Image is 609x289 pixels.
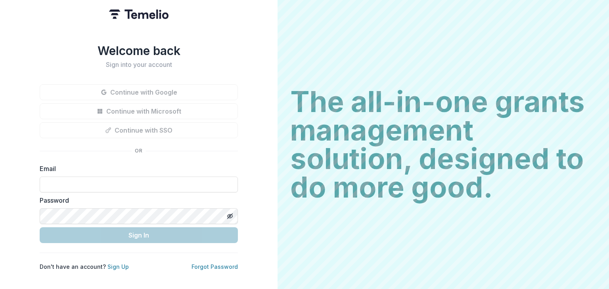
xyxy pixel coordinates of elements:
label: Password [40,196,233,205]
button: Sign In [40,227,238,243]
a: Sign Up [107,263,129,270]
img: Temelio [109,10,169,19]
h1: Welcome back [40,44,238,58]
p: Don't have an account? [40,262,129,271]
a: Forgot Password [192,263,238,270]
label: Email [40,164,233,173]
button: Continue with Google [40,84,238,100]
button: Continue with SSO [40,122,238,138]
h2: Sign into your account [40,61,238,68]
button: Toggle password visibility [224,210,236,222]
button: Continue with Microsoft [40,103,238,119]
